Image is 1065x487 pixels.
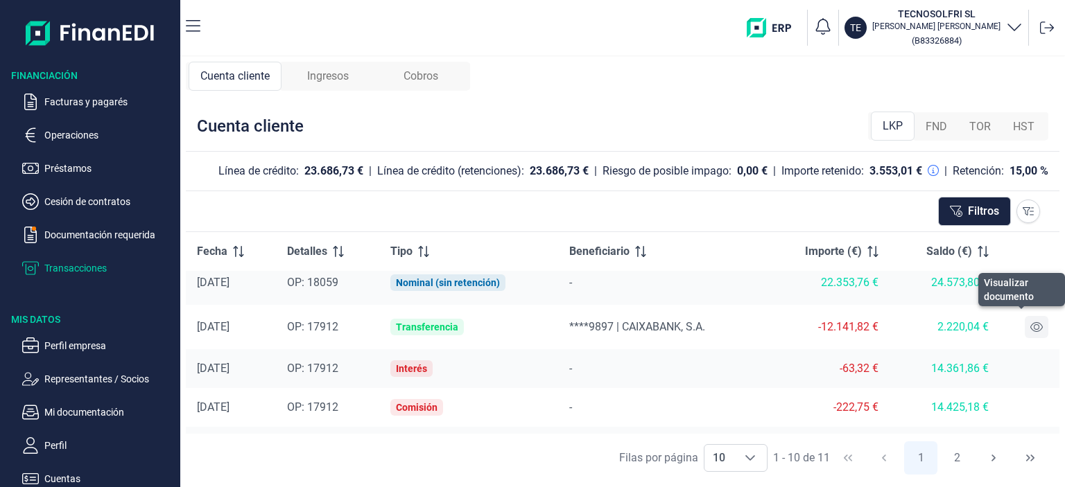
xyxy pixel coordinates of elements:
[44,337,175,354] p: Perfil empresa
[1010,164,1048,178] div: 15,00 %
[44,437,175,454] p: Perfil
[850,21,861,35] p: TE
[901,362,989,375] div: 14.361,86 €
[569,400,572,414] span: -
[282,62,374,91] div: Ingresos
[569,362,572,375] span: -
[883,118,903,134] span: LKP
[831,441,865,475] button: First Page
[871,112,915,141] div: LKP
[396,402,438,413] div: Comisión
[938,197,1011,226] button: Filtros
[22,437,175,454] button: Perfil
[22,337,175,354] button: Perfil empresa
[197,362,265,375] div: [DATE]
[776,276,878,290] div: 22.353,76 €
[926,118,947,135] span: FND
[704,445,734,471] span: 10
[22,371,175,387] button: Representantes / Socios
[197,115,304,137] div: Cuenta cliente
[307,68,349,85] span: Ingresos
[26,11,155,55] img: Logo de aplicación
[390,243,413,260] span: Tipo
[734,445,767,471] div: Choose
[872,21,1001,32] p: [PERSON_NAME] [PERSON_NAME]
[776,400,878,414] div: -222,75 €
[374,62,467,91] div: Cobros
[773,163,776,179] div: |
[304,164,363,178] div: 23.686,73 €
[773,452,830,463] span: 1 - 10 de 11
[396,277,500,288] div: Nominal (sin retención)
[22,470,175,487] button: Cuentas
[1002,113,1046,141] div: HST
[197,243,227,260] span: Fecha
[569,243,630,260] span: Beneficiario
[867,441,901,475] button: Previous Page
[904,441,937,475] button: Page 1
[197,400,265,414] div: [DATE]
[197,276,265,290] div: [DATE]
[396,363,427,374] div: Interés
[969,118,991,135] span: TOR
[22,94,175,110] button: Facturas y pagarés
[569,320,705,333] span: ****9897 | CAIXABANK, S.A.
[44,127,175,143] p: Operaciones
[737,164,768,178] div: 0,00 €
[189,62,282,91] div: Cuenta cliente
[22,160,175,177] button: Préstamos
[944,163,947,179] div: |
[22,127,175,143] button: Operaciones
[901,320,989,334] div: 2.220,04 €
[404,68,438,85] span: Cobros
[218,164,299,178] div: Línea de crédito:
[22,260,175,276] button: Transacciones
[44,371,175,387] p: Representantes / Socios
[603,164,731,178] div: Riesgo de posible impago:
[747,18,802,37] img: erp
[530,164,589,178] div: 23.686,73 €
[1013,118,1034,135] span: HST
[912,35,962,46] small: Copiar cif
[805,243,862,260] span: Importe (€)
[845,7,1023,48] button: TETECNOSOLFRI SL[PERSON_NAME] [PERSON_NAME](B83326884)
[941,441,974,475] button: Page 2
[287,320,338,333] span: OP: 17912
[915,113,958,141] div: FND
[287,400,338,414] span: OP: 17912
[44,94,175,110] p: Facturas y pagarés
[872,7,1001,21] h3: TECNOSOLFRI SL
[926,243,972,260] span: Saldo (€)
[776,320,878,334] div: -12.141,82 €
[44,160,175,177] p: Préstamos
[44,227,175,243] p: Documentación requerida
[22,193,175,210] button: Cesión de contratos
[44,404,175,420] p: Mi documentación
[22,404,175,420] button: Mi documentación
[781,164,864,178] div: Importe retenido:
[569,276,572,289] span: -
[396,321,458,333] div: Transferencia
[1014,441,1047,475] button: Last Page
[377,164,524,178] div: Línea de crédito (retenciones):
[44,470,175,487] p: Cuentas
[287,243,327,260] span: Detalles
[287,276,338,289] span: OP: 18059
[369,163,372,179] div: |
[44,193,175,210] p: Cesión de contratos
[44,260,175,276] p: Transacciones
[958,113,1002,141] div: TOR
[287,362,338,375] span: OP: 17912
[776,362,878,375] div: -63,32 €
[594,163,597,179] div: |
[619,450,698,466] div: Filas por página
[200,68,270,85] span: Cuenta cliente
[977,441,1010,475] button: Next Page
[901,276,989,290] div: 24.573,80 €
[901,400,989,414] div: 14.425,18 €
[22,227,175,243] button: Documentación requerida
[953,164,1004,178] div: Retención:
[197,320,265,334] div: [DATE]
[869,164,922,178] div: 3.553,01 €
